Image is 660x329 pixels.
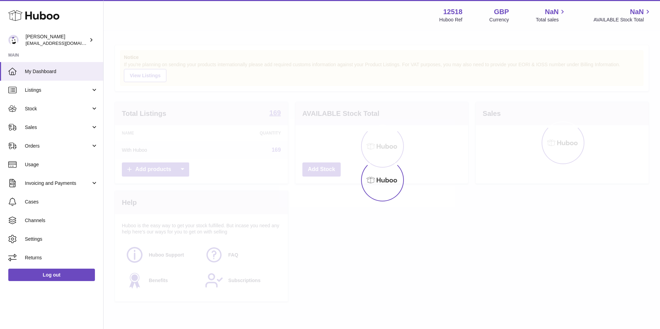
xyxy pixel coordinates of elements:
[593,17,652,23] span: AVAILABLE Stock Total
[593,7,652,23] a: NaN AVAILABLE Stock Total
[25,217,98,224] span: Channels
[25,199,98,205] span: Cases
[25,124,91,131] span: Sales
[26,40,101,46] span: [EMAIL_ADDRESS][DOMAIN_NAME]
[536,17,566,23] span: Total sales
[25,255,98,261] span: Returns
[439,17,463,23] div: Huboo Ref
[25,180,91,187] span: Invoicing and Payments
[25,143,91,149] span: Orders
[25,87,91,93] span: Listings
[25,161,98,168] span: Usage
[536,7,566,23] a: NaN Total sales
[25,68,98,75] span: My Dashboard
[25,106,91,112] span: Stock
[8,35,19,45] img: internalAdmin-12518@internal.huboo.com
[26,33,88,47] div: [PERSON_NAME]
[25,236,98,242] span: Settings
[545,7,559,17] span: NaN
[494,7,509,17] strong: GBP
[489,17,509,23] div: Currency
[443,7,463,17] strong: 12518
[8,269,95,281] a: Log out
[630,7,644,17] span: NaN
